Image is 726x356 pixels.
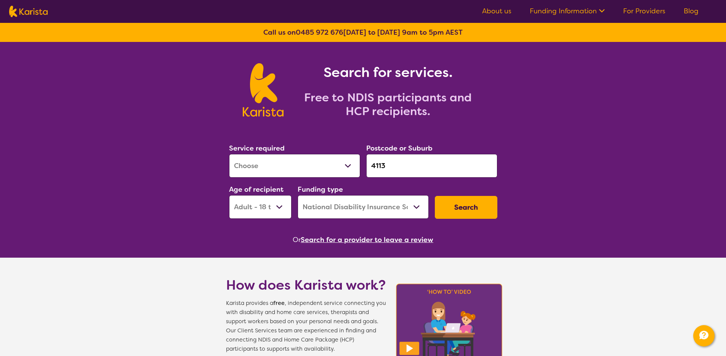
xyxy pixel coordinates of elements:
a: 0485 972 676 [296,28,343,37]
a: Blog [684,6,699,16]
button: Channel Menu [693,325,715,346]
h1: Search for services. [293,63,483,82]
label: Age of recipient [229,185,284,194]
a: Funding Information [530,6,605,16]
label: Funding type [298,185,343,194]
label: Service required [229,144,285,153]
h2: Free to NDIS participants and HCP recipients. [293,91,483,118]
button: Search [435,196,497,219]
button: Search for a provider to leave a review [301,234,433,245]
h1: How does Karista work? [226,276,386,294]
span: Or [293,234,301,245]
b: free [273,300,285,307]
b: Call us on [DATE] to [DATE] 9am to 5pm AEST [263,28,463,37]
label: Postcode or Suburb [366,144,433,153]
a: About us [482,6,511,16]
img: Karista logo [243,63,284,117]
img: Karista logo [9,6,48,17]
a: For Providers [623,6,665,16]
input: Type [366,154,497,178]
span: Karista provides a , independent service connecting you with disability and home care services, t... [226,299,386,354]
